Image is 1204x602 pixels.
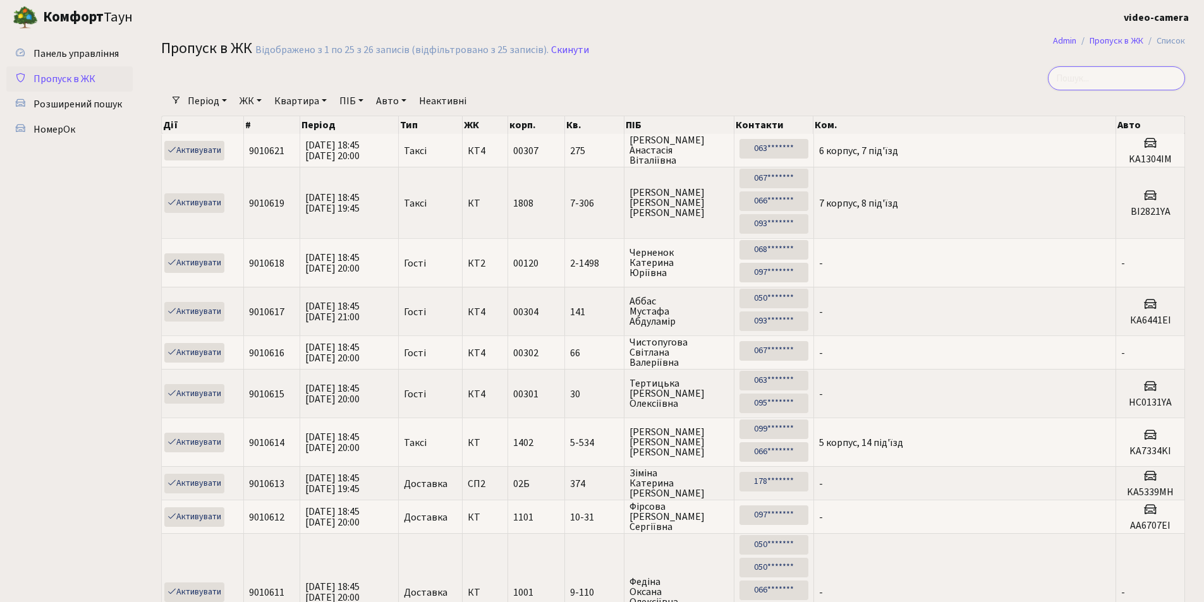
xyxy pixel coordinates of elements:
[1053,34,1076,47] a: Admin
[269,90,332,112] a: Квартира
[819,256,823,270] span: -
[164,302,224,322] a: Активувати
[1121,154,1179,166] h5: KA1304IM
[629,337,729,368] span: Чистопугова Світлана Валеріївна
[629,378,729,409] span: Тертицька [PERSON_NAME] Олексіївна
[161,37,252,59] span: Пропуск в ЖК
[249,144,284,158] span: 9010621
[1121,315,1179,327] h5: КА6441ЕІ
[513,436,533,450] span: 1402
[1121,586,1125,599] span: -
[249,256,284,270] span: 9010618
[629,468,729,498] span: Зіміна Катерина [PERSON_NAME]
[249,387,284,401] span: 9010615
[6,66,133,92] a: Пропуск в ЖК
[468,146,503,156] span: КТ4
[570,389,619,399] span: 30
[629,248,729,278] span: Черненок Катерина Юріївна
[513,510,533,524] span: 1101
[513,346,538,360] span: 00302
[570,479,619,489] span: 374
[819,586,823,599] span: -
[1034,28,1204,54] nav: breadcrumb
[629,135,729,166] span: [PERSON_NAME] Анастасія Віталіївна
[249,346,284,360] span: 9010616
[463,116,509,134] th: ЖК
[414,90,471,112] a: Неактивні
[249,196,284,210] span: 9010619
[468,348,503,358] span: КТ4
[164,141,224,160] a: Активувати
[819,305,823,319] span: -
[1048,66,1185,90] input: Пошук...
[305,471,360,496] span: [DATE] 18:45 [DATE] 19:45
[570,512,619,522] span: 10-31
[305,382,360,406] span: [DATE] 18:45 [DATE] 20:00
[1121,346,1125,360] span: -
[468,438,503,448] span: КТ
[249,510,284,524] span: 9010612
[819,477,823,491] span: -
[1143,34,1185,48] li: Список
[1121,206,1179,218] h5: ВІ2821YA
[734,116,814,134] th: Контакти
[249,477,284,491] span: 9010613
[33,72,95,86] span: Пропуск в ЖК
[508,116,565,134] th: корп.
[164,433,224,452] a: Активувати
[305,430,360,455] span: [DATE] 18:45 [DATE] 20:00
[371,90,411,112] a: Авто
[1124,10,1189,25] a: video-camera
[513,196,533,210] span: 1808
[629,502,729,532] span: Фірсова [PERSON_NAME] Сергіївна
[404,307,426,317] span: Гості
[570,258,619,268] span: 2-1498
[300,116,399,134] th: Період
[43,7,104,27] b: Комфорт
[164,343,224,363] a: Активувати
[629,188,729,218] span: [PERSON_NAME] [PERSON_NAME] [PERSON_NAME]
[249,436,284,450] span: 9010614
[468,198,503,208] span: КТ
[164,193,224,213] a: Активувати
[6,117,133,142] a: НомерОк
[404,258,426,268] span: Гості
[629,427,729,457] span: [PERSON_NAME] [PERSON_NAME] [PERSON_NAME]
[570,146,619,156] span: 275
[1116,116,1185,134] th: Авто
[404,146,427,156] span: Таксі
[164,474,224,493] a: Активувати
[183,90,232,112] a: Період
[513,477,530,491] span: 02Б
[570,307,619,317] span: 141
[813,116,1116,134] th: Ком.
[624,116,734,134] th: ПІБ
[468,479,503,489] span: СП2
[404,198,427,208] span: Таксі
[404,438,427,448] span: Таксі
[404,587,447,598] span: Доставка
[570,438,619,448] span: 5-534
[551,44,589,56] a: Скинути
[570,587,619,598] span: 9-110
[513,144,538,158] span: 00307
[819,387,823,401] span: -
[305,299,360,324] span: [DATE] 18:45 [DATE] 21:00
[164,582,224,602] a: Активувати
[305,191,360,215] span: [DATE] 18:45 [DATE] 19:45
[513,387,538,401] span: 00301
[305,138,360,163] span: [DATE] 18:45 [DATE] 20:00
[33,97,122,111] span: Розширений пошук
[570,348,619,358] span: 66
[164,253,224,273] a: Активувати
[570,198,619,208] span: 7-306
[468,389,503,399] span: КТ4
[468,587,503,598] span: КТ
[33,123,75,136] span: НомерОк
[158,7,190,28] button: Переключити навігацію
[404,512,447,522] span: Доставка
[404,389,426,399] span: Гості
[1121,256,1125,270] span: -
[13,5,38,30] img: logo.png
[249,586,284,599] span: 9010611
